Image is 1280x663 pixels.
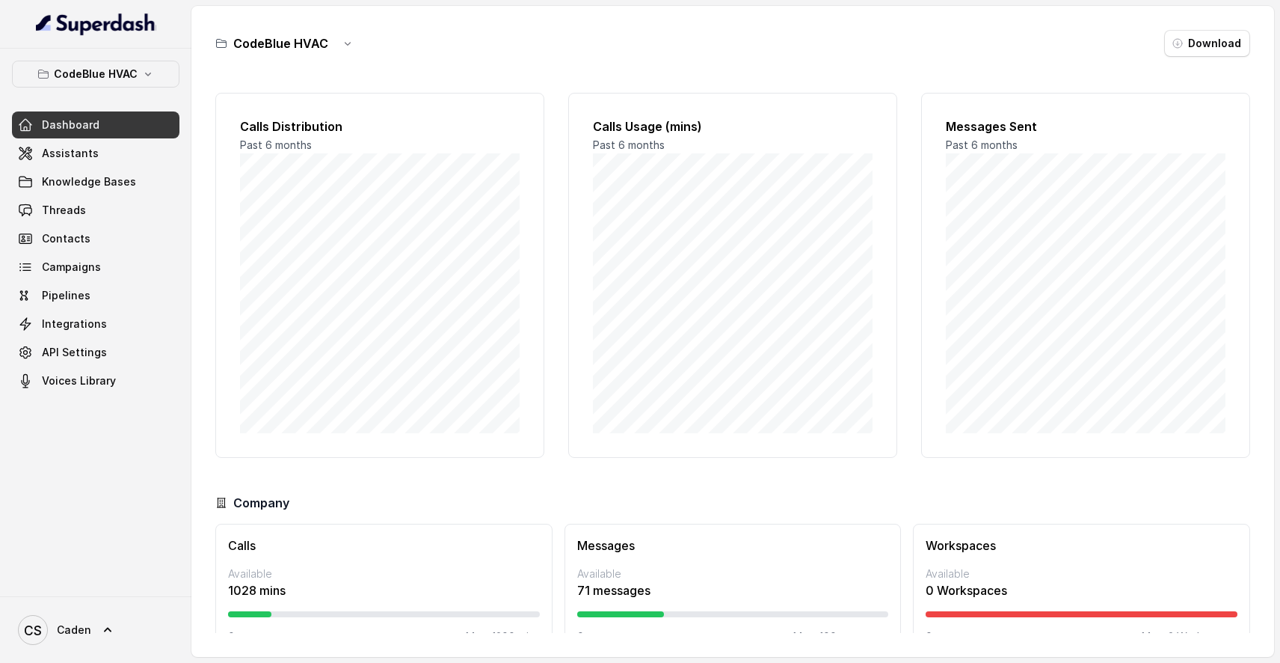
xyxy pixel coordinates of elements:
h3: Workspaces [926,537,1237,554]
a: Integrations [12,311,179,337]
text: CS [24,623,42,638]
h2: Calls Distribution [240,117,520,135]
p: Available [228,566,540,581]
a: Dashboard [12,111,179,138]
p: 71 messages [577,581,889,599]
span: Caden [57,623,91,638]
p: Available [926,566,1237,581]
button: CodeBlue HVAC [12,61,179,88]
span: Voices Library [42,373,116,388]
p: 1028 mins [228,581,540,599]
p: Max: 100 messages [793,629,888,644]
h3: Company [233,494,289,512]
span: Integrations [42,317,107,331]
span: Past 6 months [240,138,312,151]
span: API Settings [42,345,107,360]
a: Assistants [12,140,179,167]
h2: Calls Usage (mins) [593,117,873,135]
h2: Messages Sent [946,117,1225,135]
h3: Calls [228,537,540,554]
a: Campaigns [12,254,179,281]
span: Campaigns [42,260,101,275]
span: Past 6 months [946,138,1018,151]
p: 0 Workspaces [926,581,1237,599]
p: 0 [577,629,584,644]
span: Assistants [42,146,99,161]
p: 0 [228,629,235,644]
a: Threads [12,197,179,224]
p: Max: 3 Workspaces [1142,629,1237,644]
a: Voices Library [12,367,179,394]
p: Max: 1200 mins [466,629,540,644]
span: Knowledge Bases [42,174,136,189]
p: 0 [926,629,932,644]
button: Download [1164,30,1250,57]
h3: Messages [577,537,889,554]
span: Threads [42,203,86,218]
span: Dashboard [42,117,99,132]
p: Available [577,566,889,581]
span: Past 6 months [593,138,665,151]
span: Pipelines [42,288,90,303]
a: Caden [12,609,179,651]
h3: CodeBlue HVAC [233,34,328,52]
a: API Settings [12,339,179,366]
a: Pipelines [12,282,179,309]
a: Knowledge Bases [12,168,179,195]
img: light.svg [36,12,156,36]
a: Contacts [12,225,179,252]
span: Contacts [42,231,90,246]
p: CodeBlue HVAC [54,65,138,83]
